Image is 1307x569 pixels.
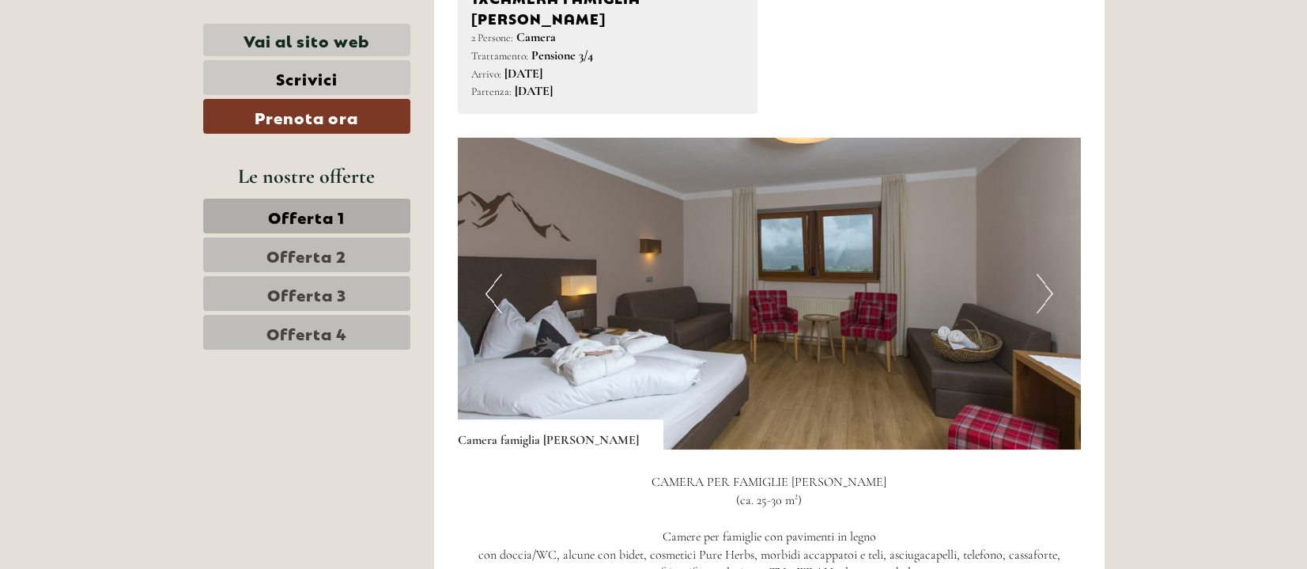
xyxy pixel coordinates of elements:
[203,24,410,56] a: Vai al sito web
[471,31,513,44] small: 2 Persone:
[471,49,528,63] small: Trattamento:
[515,83,553,99] b: [DATE]
[530,410,623,445] button: Invia
[267,283,346,305] span: Offerta 3
[266,321,347,343] span: Offerta 4
[485,274,502,313] button: Previous
[280,12,343,39] div: lunedì
[471,85,512,98] small: Partenza:
[471,67,501,81] small: Arrivo:
[268,205,345,227] span: Offerta 1
[531,47,593,63] b: Pensione 3/4
[24,46,211,59] div: [GEOGRAPHIC_DATA]
[458,138,1081,450] img: image
[203,60,410,95] a: Scrivici
[203,99,410,134] a: Prenota ora
[203,161,410,191] div: Le nostre offerte
[458,419,663,450] div: Camera famiglia [PERSON_NAME]
[266,244,346,266] span: Offerta 2
[1037,274,1053,313] button: Next
[516,29,556,45] b: Camera
[12,43,219,91] div: Buon giorno, come possiamo aiutarla?
[504,66,542,82] b: [DATE]
[24,77,211,88] small: 07:59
